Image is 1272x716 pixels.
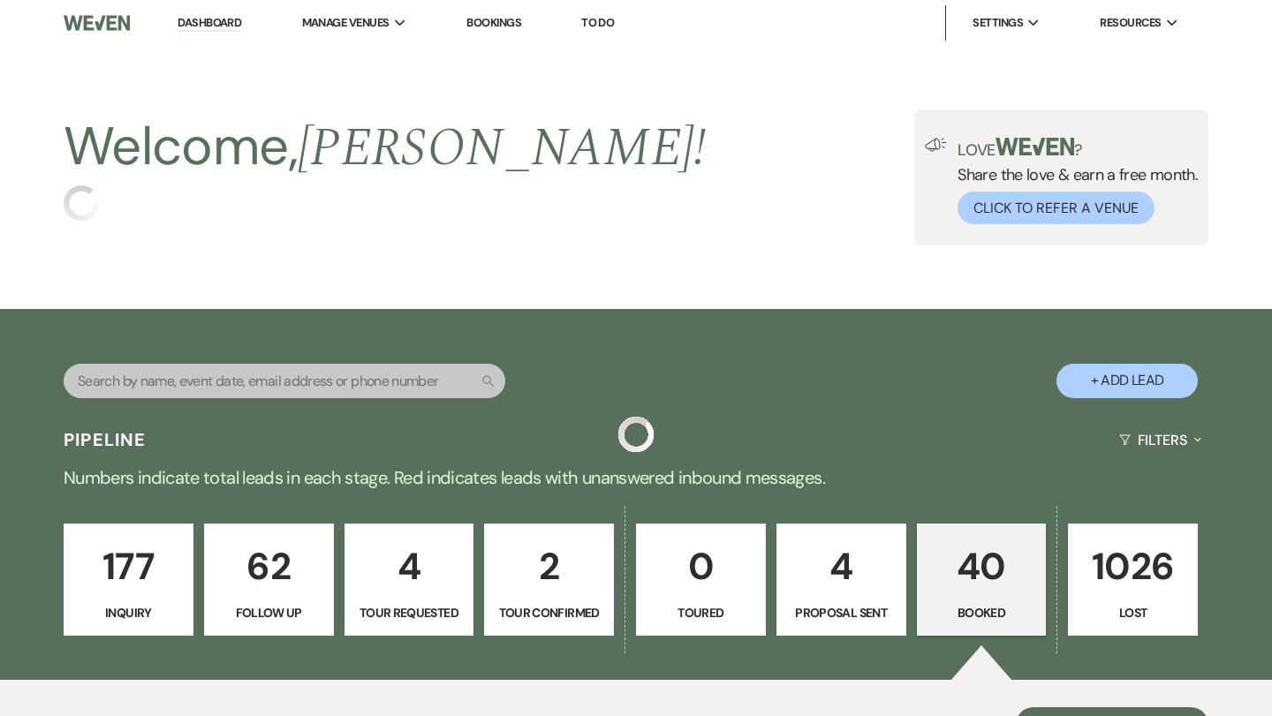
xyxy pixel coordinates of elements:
p: 2 [496,537,602,596]
button: Filters [1112,417,1208,464]
a: 0Toured [636,524,766,637]
a: Dashboard [178,15,241,32]
button: + Add Lead [1056,364,1198,398]
h3: Pipeline [64,427,147,452]
p: 177 [75,537,182,596]
img: loading spinner [64,185,99,221]
a: Bookings [466,15,521,30]
input: Search by name, event date, email address or phone number [64,364,505,398]
p: Lost [1079,603,1186,622]
a: 4Tour Requested [344,524,474,637]
div: Share the love & earn a free month. [947,138,1198,224]
p: 62 [216,537,322,596]
a: 177Inquiry [64,524,193,637]
img: weven-logo-green.svg [996,138,1074,155]
img: loud-speaker-illustration.svg [925,138,947,152]
p: 40 [928,537,1035,596]
p: 4 [788,537,895,596]
p: 4 [356,537,463,596]
p: 0 [647,537,754,596]
span: Settings [973,14,1023,32]
p: Tour Requested [356,603,463,622]
p: Toured [647,603,754,622]
span: [PERSON_NAME] ! [298,108,706,189]
span: Manage Venues [302,14,390,32]
h2: Welcome, [64,109,706,185]
button: Click to Refer a Venue [958,192,1155,224]
a: To Do [581,15,614,30]
p: Proposal Sent [788,603,895,622]
img: loading spinner [618,417,654,452]
a: 2Tour Confirmed [484,524,614,637]
img: Weven Logo [64,4,130,41]
span: Resources [1100,14,1161,32]
p: Inquiry [75,603,182,622]
a: 62Follow Up [204,524,334,637]
p: Love ? [958,138,1198,158]
a: 40Booked [917,524,1047,637]
p: Booked [928,603,1035,622]
p: Follow Up [216,603,322,622]
p: Tour Confirmed [496,603,602,622]
p: 1026 [1079,537,1186,596]
a: 4Proposal Sent [776,524,906,637]
a: 1026Lost [1068,524,1198,637]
